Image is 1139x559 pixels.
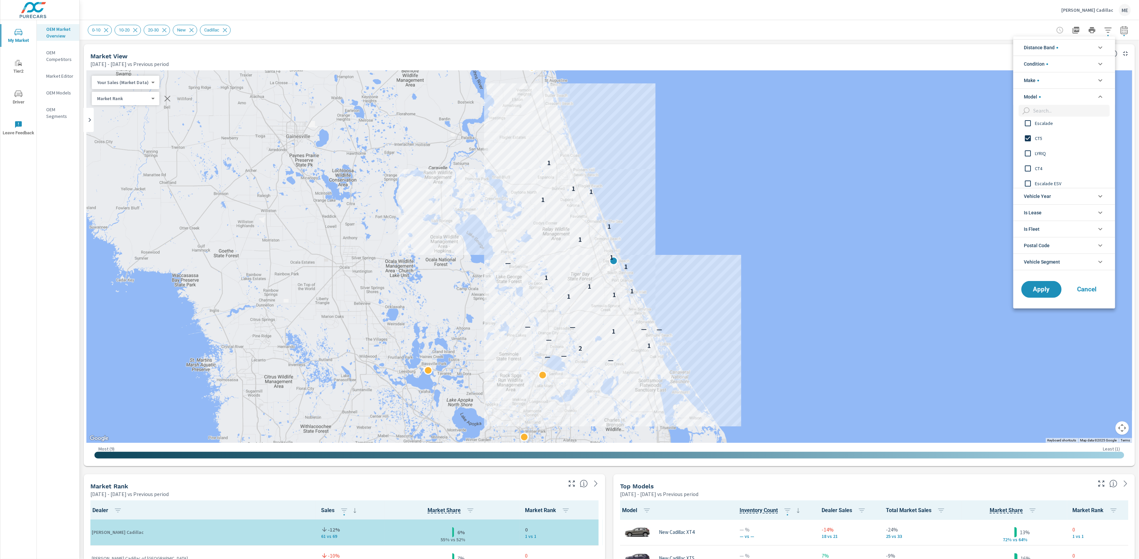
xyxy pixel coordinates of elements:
span: Vehicle Year [1024,188,1051,204]
span: Escalade ESV [1035,180,1109,188]
div: CT5 [1013,131,1114,146]
div: Escalade [1013,116,1114,131]
span: Cancel [1074,286,1100,292]
button: Cancel [1067,281,1107,298]
span: Vehicle Segment [1024,254,1060,270]
input: Search... [1031,105,1110,117]
span: Distance Band [1024,40,1058,56]
button: Apply [1021,281,1062,298]
span: LYRIQ [1035,149,1109,157]
span: CT5 [1035,134,1109,142]
span: Model [1024,89,1041,105]
span: Is Fleet [1024,221,1040,237]
ul: filter options [1013,37,1115,273]
span: Escalade [1035,119,1109,127]
span: Is Lease [1024,205,1042,221]
span: Postal Code [1024,237,1050,254]
div: CT4 [1013,161,1114,176]
div: LYRIQ [1013,146,1114,161]
span: Condition [1024,56,1048,72]
span: Make [1024,72,1039,88]
div: Escalade ESV [1013,176,1114,191]
span: CT4 [1035,164,1109,172]
span: Apply [1028,286,1055,292]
